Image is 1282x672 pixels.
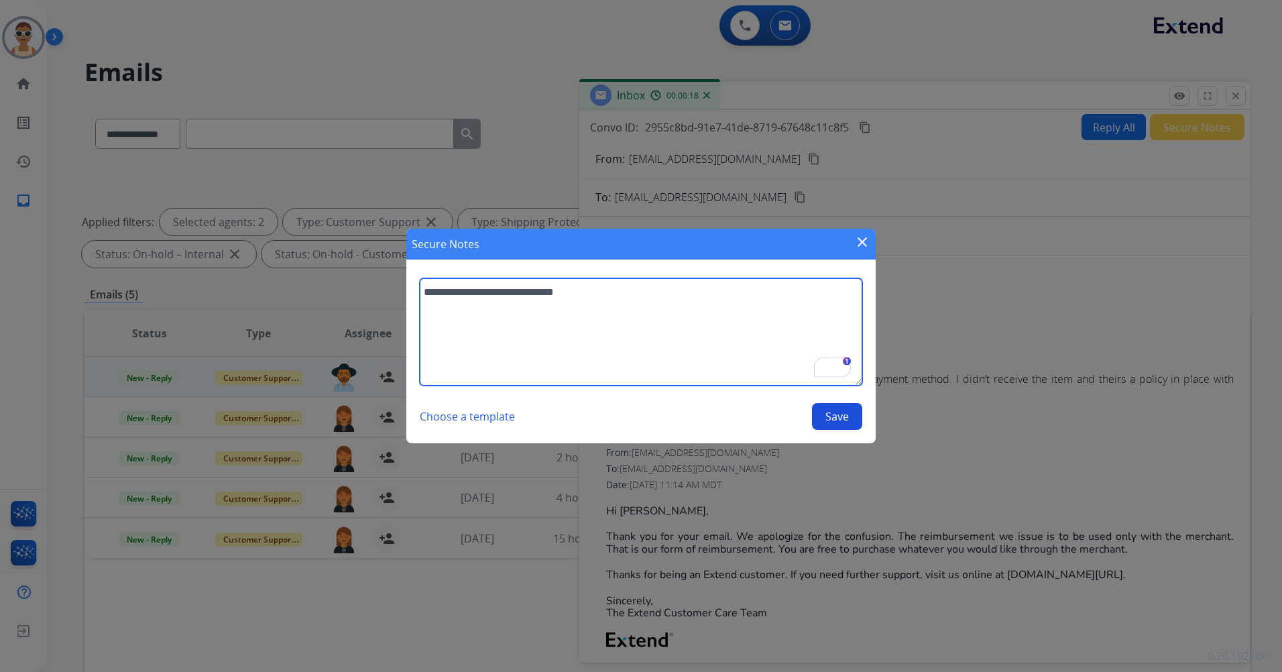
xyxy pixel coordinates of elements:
[420,278,862,386] textarea: To enrich screen reader interactions, please activate Accessibility in Grammarly extension settings
[420,403,515,430] button: Choose a template
[412,236,479,252] h1: Secure Notes
[812,403,862,430] button: Save
[1208,648,1269,664] p: 0.20.1027RC
[854,234,870,250] mat-icon: close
